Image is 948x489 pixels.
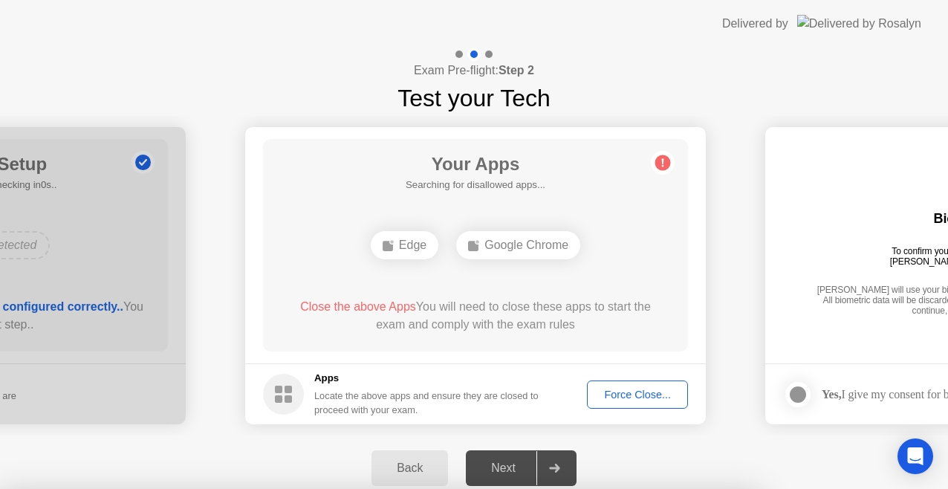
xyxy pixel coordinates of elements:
span: Close the above Apps [300,300,416,313]
div: Locate the above apps and ensure they are closed to proceed with your exam. [314,389,539,417]
img: Delivered by Rosalyn [797,15,921,32]
h5: Apps [314,371,539,386]
div: Edge [371,231,438,259]
div: You will need to close these apps to start the exam and comply with the exam rules [285,298,667,334]
div: Back [376,462,444,475]
h1: Test your Tech [397,80,551,116]
div: Next [470,462,536,475]
h4: Exam Pre-flight: [414,62,534,80]
strong: Yes, [822,388,841,401]
h5: Searching for disallowed apps... [406,178,545,192]
div: Google Chrome [456,231,580,259]
h1: Your Apps [406,151,545,178]
div: Delivered by [722,15,788,33]
div: Open Intercom Messenger [897,438,933,474]
div: Force Close... [592,389,683,401]
b: Step 2 [499,64,534,77]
